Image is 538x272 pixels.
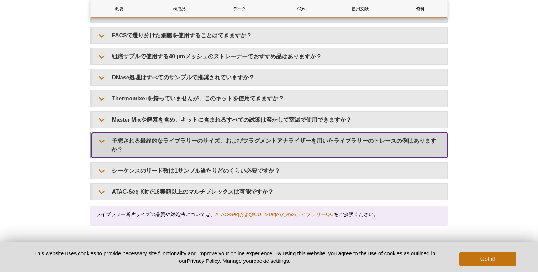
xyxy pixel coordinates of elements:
a: 資料 [392,0,449,17]
h4: ライブラリー断片サイズの品質や対処法については、 をご参照ください。 [96,211,442,218]
summary: ATAC-Seq Kitで16種類以上のマルチプレックスは可能ですか？ [92,184,447,200]
summary: FACSで選り分けた細胞を使用することはできますか？ [92,27,447,43]
summary: 予想される最終的なライブラリーのサイズ、およびフラグメントアナライザーを用いたライブラリーのトレースの例はありますか？ [92,133,447,158]
a: Privacy Policy [187,258,220,264]
summary: Thermomixerを持っていませんが、このキットを使用できますか？ [92,90,447,106]
a: データ [211,0,268,17]
a: ATAC-SeqおよびCUT&TagのためのライブラリーQC [215,211,334,218]
a: 概要 [91,0,147,17]
summary: 組織サプルで使用する40 μmメッシュのストレーナーでおすすめ品はありますか？ [92,48,447,64]
summary: DNase処理はすべてのサンプルで推奨されていますか？ [92,69,447,85]
summary: シーケンスのリード数は1サンプル当たりどのくらい必要ですか？ [92,163,447,179]
a: 構成品 [151,0,207,17]
button: cookie settings [254,258,289,264]
summary: Master Mixや酵素を含め、キットに含まれるすべての試薬は溶かして室温で使用できますか？ [92,112,447,128]
a: FAQs [271,0,328,17]
a: 使用文献 [332,0,388,17]
p: This website uses cookies to provide necessary site functionality and improve your online experie... [22,250,448,265]
button: Got it! [459,252,516,266]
